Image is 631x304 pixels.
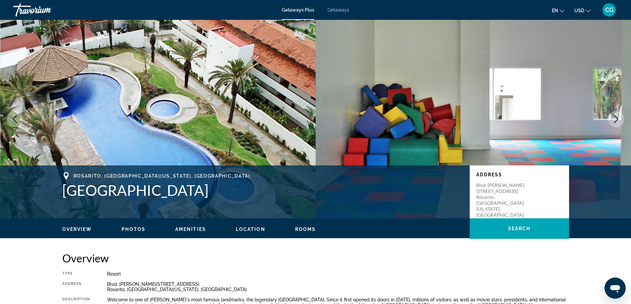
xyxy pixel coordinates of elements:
span: Location [236,227,265,232]
button: Rooms [295,226,316,232]
span: Amenities [175,227,206,232]
span: Rooms [295,227,316,232]
div: Address [62,282,90,292]
button: Next image [608,111,624,127]
button: Change currency [574,6,591,15]
button: Amenities [175,226,206,232]
button: Search [470,218,569,239]
div: Type [62,271,90,277]
button: Location [236,226,265,232]
span: Rosarito, [GEOGRAPHIC_DATA][US_STATE], [GEOGRAPHIC_DATA] [74,173,250,179]
div: Resort [107,271,569,277]
h1: [GEOGRAPHIC_DATA] [62,182,463,199]
span: USD [574,8,584,13]
span: en [552,8,558,13]
a: Travorium [13,1,79,19]
span: CG [605,7,613,13]
p: Blvd. [PERSON_NAME][STREET_ADDRESS] Rosarito, [GEOGRAPHIC_DATA][US_STATE], [GEOGRAPHIC_DATA] [476,182,529,218]
button: Photos [122,226,145,232]
iframe: Button to launch messaging window [605,278,626,299]
p: Address [476,172,562,177]
span: Photos [122,227,145,232]
span: Overview [62,227,92,232]
button: Overview [62,226,92,232]
button: Change language [552,6,564,15]
h2: Overview [62,251,569,265]
div: Blvd. [PERSON_NAME][STREET_ADDRESS] Rosarito, [GEOGRAPHIC_DATA][US_STATE], [GEOGRAPHIC_DATA] [107,282,569,292]
a: Getaways Plus [282,7,314,13]
button: User Menu [601,3,618,17]
span: Search [508,226,531,231]
a: Getaways [328,7,349,13]
button: Previous image [7,111,23,127]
